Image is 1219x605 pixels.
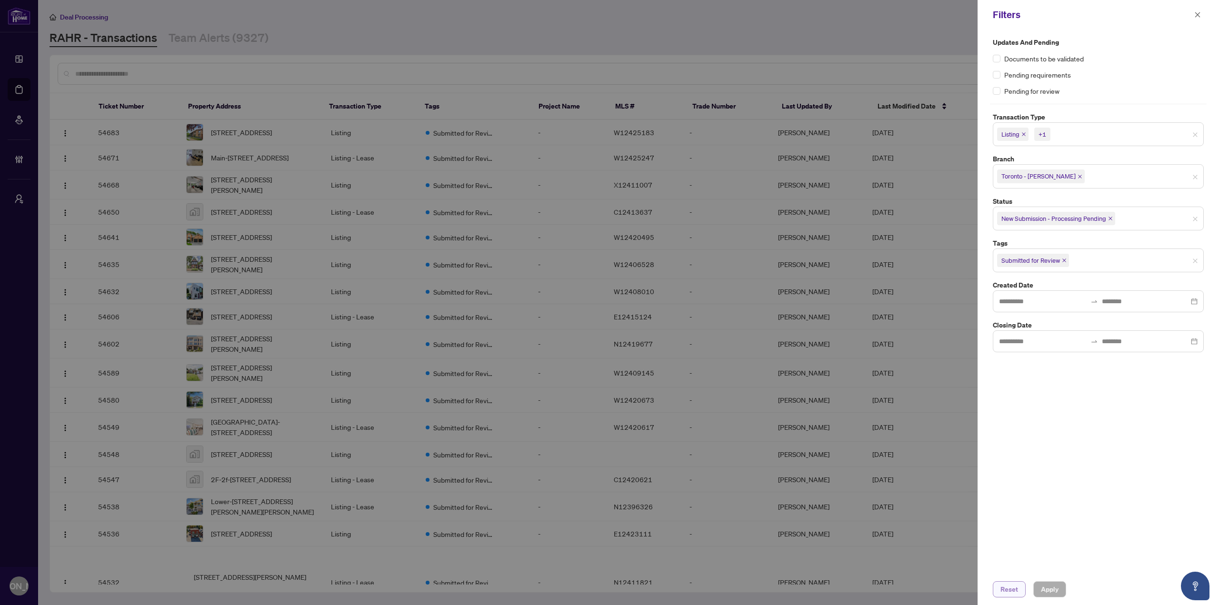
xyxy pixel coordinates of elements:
[993,196,1204,207] label: Status
[1090,337,1098,345] span: to
[1062,258,1067,263] span: close
[1192,132,1198,138] span: close
[1090,337,1098,345] span: swap-right
[1194,11,1201,18] span: close
[1090,298,1098,305] span: swap-right
[997,128,1029,141] span: Listing
[997,169,1085,183] span: Toronto - Don Mills
[1004,86,1059,96] span: Pending for review
[993,238,1204,248] label: Tags
[1004,53,1084,64] span: Documents to be validated
[1039,129,1046,139] div: +1
[993,8,1191,22] div: Filters
[1192,216,1198,222] span: close
[1000,582,1018,597] span: Reset
[997,254,1069,267] span: Submitted for Review
[993,112,1204,122] label: Transaction Type
[993,154,1204,164] label: Branch
[993,37,1204,48] label: Updates and Pending
[1078,174,1082,179] span: close
[997,212,1115,225] span: New Submission - Processing Pending
[1021,132,1026,137] span: close
[1001,171,1076,181] span: Toronto - [PERSON_NAME]
[1001,256,1060,265] span: Submitted for Review
[993,280,1204,290] label: Created Date
[1090,298,1098,305] span: to
[1033,581,1066,597] button: Apply
[1192,258,1198,264] span: close
[1001,214,1106,223] span: New Submission - Processing Pending
[1004,69,1071,80] span: Pending requirements
[1181,572,1209,600] button: Open asap
[993,320,1204,330] label: Closing Date
[1108,216,1113,221] span: close
[1001,129,1019,139] span: Listing
[1192,174,1198,180] span: close
[993,581,1026,597] button: Reset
